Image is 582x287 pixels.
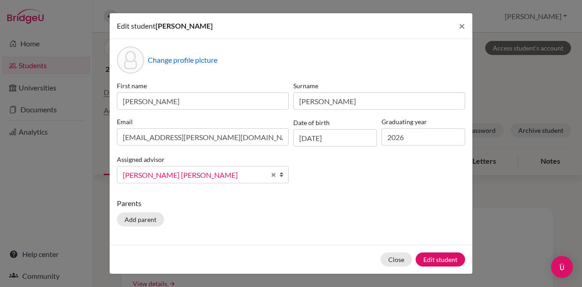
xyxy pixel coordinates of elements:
[452,13,472,39] button: Close
[117,81,289,91] label: First name
[156,21,213,30] span: [PERSON_NAME]
[117,198,465,209] p: Parents
[117,212,164,227] button: Add parent
[551,256,573,278] div: Open Intercom Messenger
[117,21,156,30] span: Edit student
[459,19,465,32] span: ×
[117,117,289,126] label: Email
[293,118,330,127] label: Date of birth
[117,155,165,164] label: Assigned advisor
[123,169,266,181] span: [PERSON_NAME] [PERSON_NAME]
[293,129,377,146] input: dd/mm/yyyy
[117,46,144,74] div: Profile picture
[381,252,412,267] button: Close
[381,117,465,126] label: Graduating year
[416,252,465,267] button: Edit student
[293,81,465,91] label: Surname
